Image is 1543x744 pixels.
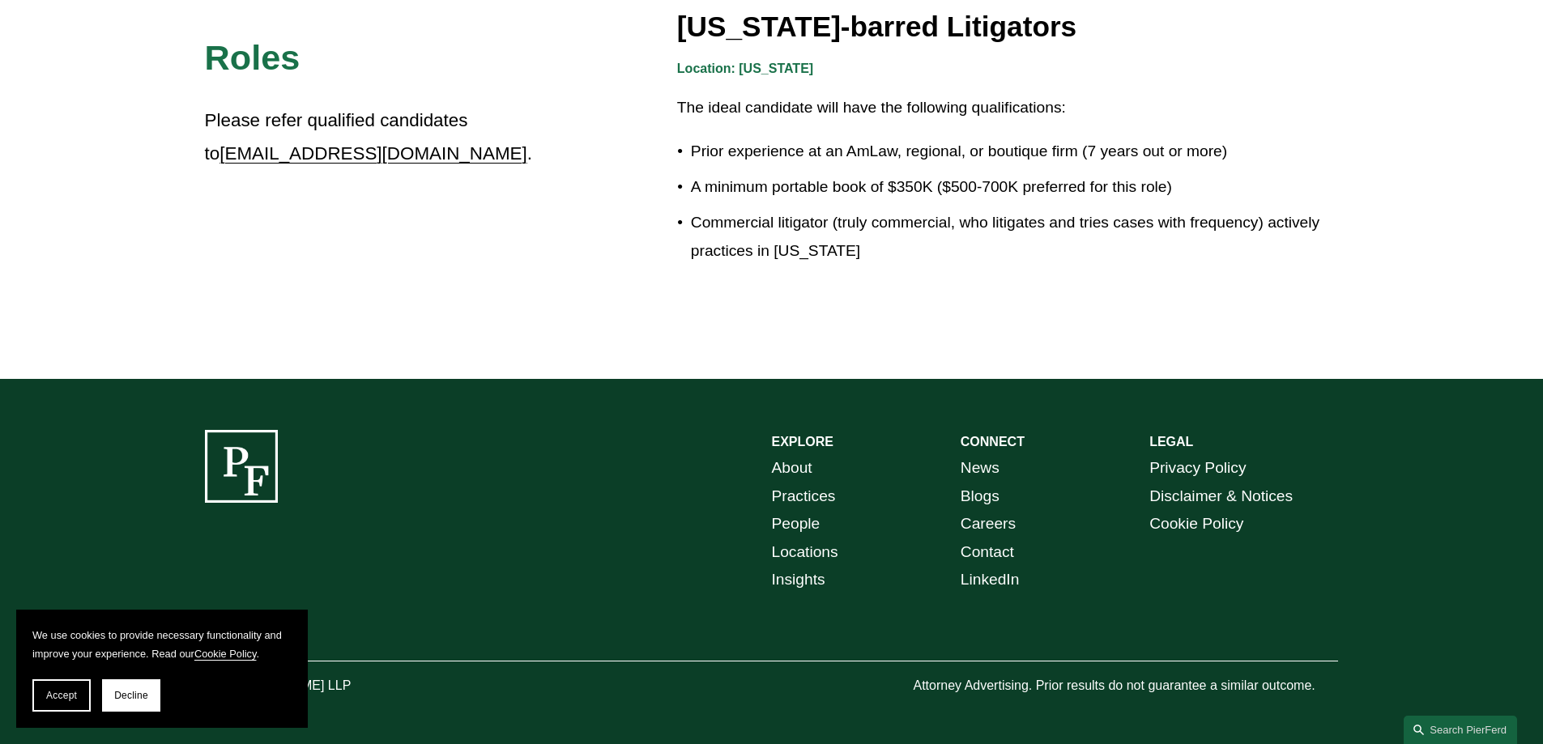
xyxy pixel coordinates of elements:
strong: CONNECT [961,435,1025,449]
a: [EMAIL_ADDRESS][DOMAIN_NAME] [220,143,526,164]
section: Cookie banner [16,610,308,728]
p: © [PERSON_NAME] LLP [205,674,441,698]
p: Commercial litigator (truly commercial, who litigates and tries cases with frequency) actively pr... [691,209,1339,265]
button: Decline [102,679,160,712]
a: Practices [772,483,836,511]
span: Roles [205,38,301,77]
p: The ideal candidate will have the following qualifications: [677,94,1339,122]
a: People [772,510,821,538]
p: We use cookies to provide necessary functionality and improve your experience. Read our . [32,626,292,663]
button: Accept [32,679,91,712]
a: Disclaimer & Notices [1149,483,1293,511]
a: LinkedIn [961,566,1020,594]
p: A minimum portable book of $350K ($500-700K preferred for this role) [691,173,1339,202]
h3: [US_STATE]-barred Litigators [677,9,1339,45]
p: Attorney Advertising. Prior results do not guarantee a similar outcome. [913,674,1338,698]
a: Cookie Policy [1149,510,1243,538]
a: News [961,454,1000,483]
a: Contact [961,538,1014,567]
a: Careers [961,510,1016,538]
p: Please refer qualified candidates to . [205,104,535,170]
a: Insights [772,566,825,594]
strong: Location: [US_STATE] [677,62,813,75]
a: Locations [772,538,838,567]
a: Cookie Policy [194,648,257,660]
a: Search this site [1404,716,1517,744]
span: Accept [46,690,77,701]
strong: LEGAL [1149,435,1193,449]
a: About [772,454,812,483]
a: Privacy Policy [1149,454,1246,483]
strong: EXPLORE [772,435,833,449]
span: Decline [114,690,148,701]
p: Prior experience at an AmLaw, regional, or boutique firm (7 years out or more) [691,138,1339,166]
a: Blogs [961,483,1000,511]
